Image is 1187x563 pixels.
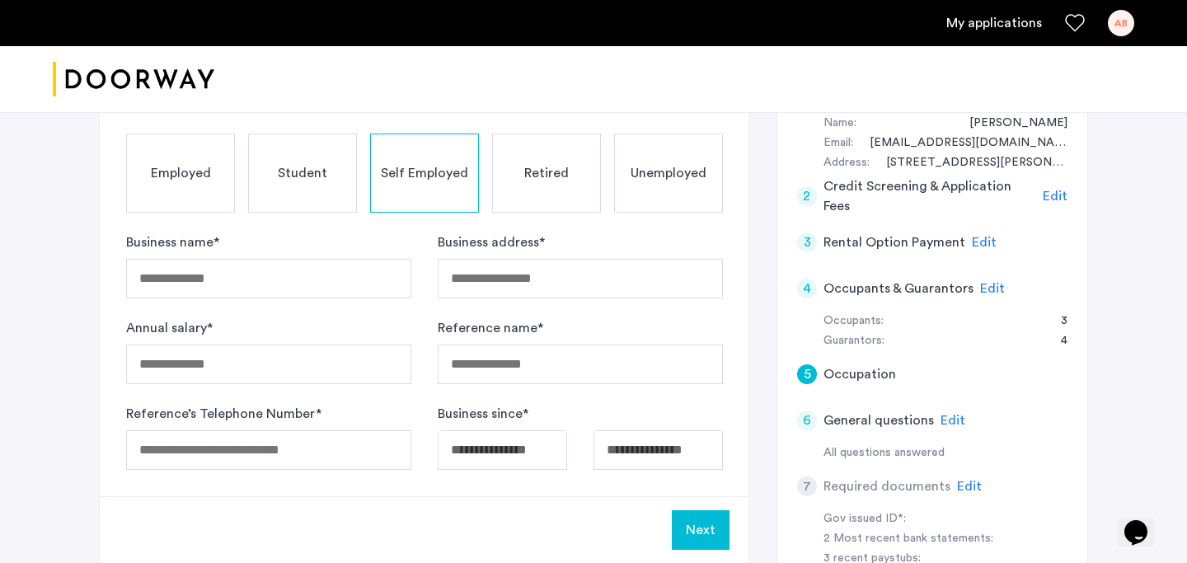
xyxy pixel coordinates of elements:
[823,509,1031,529] div: Gov issued ID*:
[823,232,965,252] h5: Rental Option Payment
[1118,497,1171,547] iframe: chat widget
[980,282,1005,295] span: Edit
[953,114,1067,134] div: Amelia Brown
[593,430,723,470] input: Available date
[1065,13,1085,33] a: Favorites
[53,49,214,110] img: logo
[823,443,1067,463] div: All questions answered
[672,510,730,550] button: Next
[823,529,1031,549] div: 2 Most recent bank statements:
[823,279,974,298] h5: Occupants & Guarantors
[126,318,213,338] label: Annual salary *
[797,476,817,496] div: 7
[823,134,853,153] div: Email:
[524,163,569,183] span: Retired
[438,318,543,338] label: Reference name *
[797,411,817,430] div: 6
[823,364,896,384] h5: Occupation
[823,114,856,134] div: Name:
[278,163,327,183] span: Student
[823,476,950,496] h5: Required documents
[797,232,817,252] div: 3
[797,279,817,298] div: 4
[438,430,567,470] input: Available date
[438,232,545,252] label: Business address *
[151,163,211,183] span: Employed
[972,236,997,249] span: Edit
[1044,312,1067,331] div: 3
[946,13,1042,33] a: My application
[797,186,817,206] div: 2
[126,404,321,424] label: Reference’s Telephone Number *
[631,163,706,183] span: Unemployed
[381,163,468,183] span: Self Employed
[438,404,528,424] label: Business since *
[853,134,1067,153] div: ameliabrown2302@gmail.com
[823,411,934,430] h5: General questions
[126,232,219,252] label: Business name *
[53,49,214,110] a: Cazamio logo
[1044,331,1067,351] div: 4
[870,153,1067,173] div: 5 Grace Church Ct
[957,480,982,493] span: Edit
[1108,10,1134,36] div: AB
[823,312,884,331] div: Occupants:
[823,153,870,173] div: Address:
[941,414,965,427] span: Edit
[1043,190,1067,203] span: Edit
[823,176,1037,216] h5: Credit Screening & Application Fees
[797,364,817,384] div: 5
[823,331,884,351] div: Guarantors:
